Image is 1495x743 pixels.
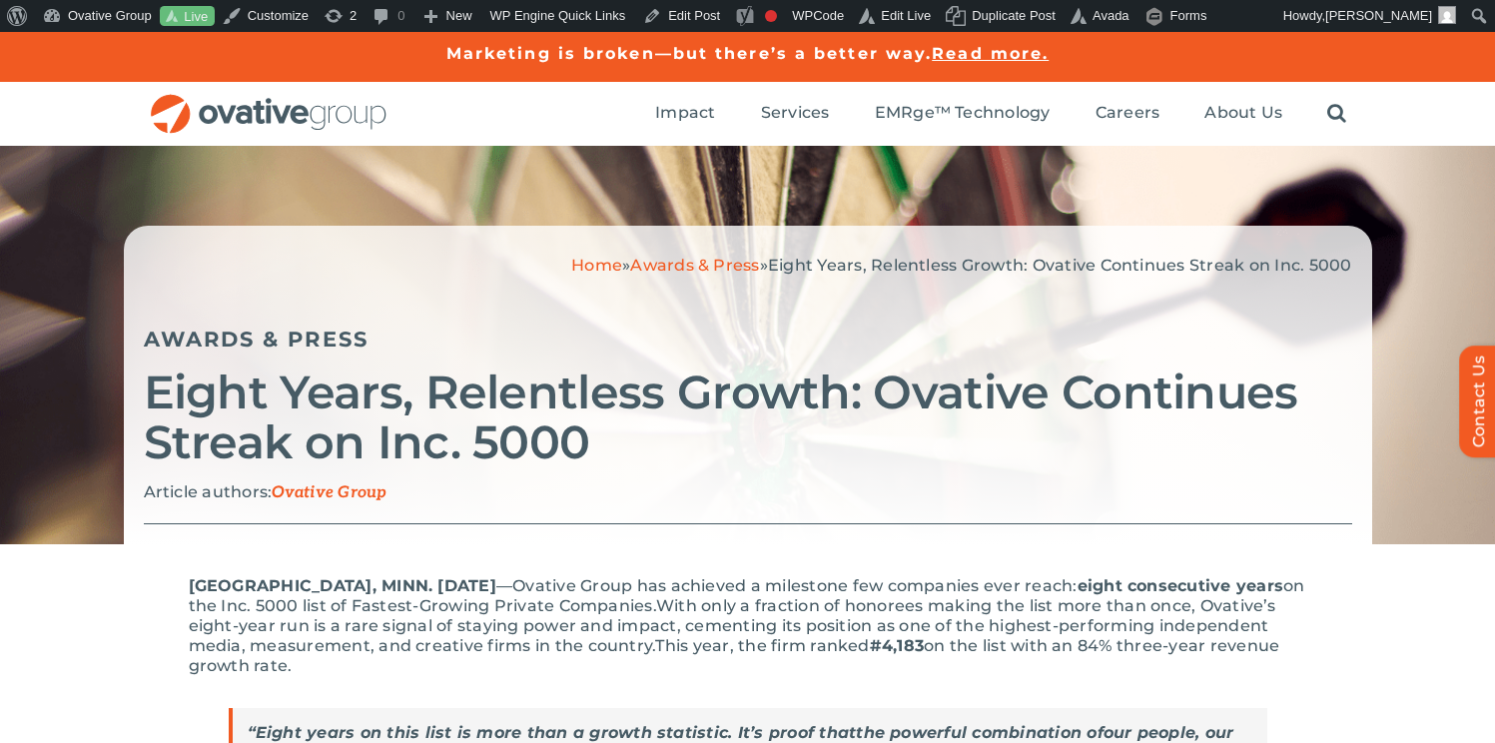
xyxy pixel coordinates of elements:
div: Focus keyphrase not set [765,10,777,22]
a: Search [1327,103,1346,125]
span: Services [761,103,830,123]
span: #4,183 [870,636,924,655]
span: s position as one of the highest-performing independent media, measurement, and creative firms in... [189,616,1269,655]
span: About Us [1204,103,1282,123]
span: This year, the firm ranked [655,636,869,655]
span: t’s proof that [743,723,856,742]
span: [PERSON_NAME] [1325,8,1432,23]
span: Ovative Group [272,483,386,502]
span: » » [571,256,1351,275]
a: Live [160,6,215,27]
span: on the list with an 84% three-year revenue growth rate. [189,636,1280,675]
a: Awards & Press [630,256,759,275]
a: Read more. [932,44,1049,63]
span: Eight Years, Relentless Growth: Ovative Continues Streak on Inc. 5000 [768,256,1352,275]
a: Home [571,256,622,275]
span: the powerful combination of [856,723,1103,742]
a: Impact [655,103,715,125]
span: eight consecutive years [1078,576,1284,595]
span: “Eight years on this list is more than a growth statistic [248,723,729,742]
a: About Us [1204,103,1282,125]
span: EMRge™ Technology [875,103,1051,123]
h2: Eight Years, Relentless Growth: Ovative Continues Streak on Inc. 5000 [144,368,1352,467]
p: Article authors: [144,482,1352,503]
a: Services [761,103,830,125]
span: [GEOGRAPHIC_DATA], MINN. [DATE] [189,576,496,595]
span: —Ovative Group has achieved a milestone few companies ever reach: [496,576,1078,595]
nav: Menu [655,82,1346,146]
span: Careers [1096,103,1160,123]
a: Awards & Press [144,327,369,352]
a: EMRge™ Technology [875,103,1051,125]
a: OG_Full_horizontal_RGB [149,92,388,111]
span: on the Inc. 5000 list of Fastest-Growing Private Companies. [189,576,1305,615]
span: With only a fraction of honorees making the list more than once, Ovative’s eight-year run is a ra... [189,596,1276,635]
span: . I [728,723,743,742]
a: Careers [1096,103,1160,125]
span: Impact [655,103,715,123]
a: Marketing is broken—but there’s a better way. [446,44,933,63]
